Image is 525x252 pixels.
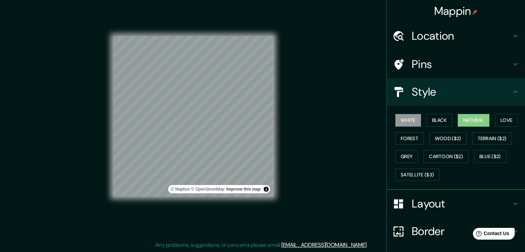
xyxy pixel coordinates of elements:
[472,132,512,145] button: Terrain ($2)
[387,50,525,78] div: Pins
[412,29,511,43] h4: Location
[171,187,190,192] a: Mapbox
[412,85,511,99] h4: Style
[412,224,511,238] h4: Border
[387,217,525,245] div: Border
[281,241,367,249] a: [EMAIL_ADDRESS][DOMAIN_NAME]
[429,132,467,145] button: Wood ($2)
[155,241,368,249] p: Any problems, suggestions, or concerns please email .
[395,168,439,181] button: Satellite ($3)
[464,225,517,244] iframe: Help widget launcher
[412,197,511,211] h4: Layout
[472,9,478,15] img: pin-icon.png
[368,241,369,249] div: .
[395,150,418,163] button: Grey
[474,150,506,163] button: Blue ($2)
[395,114,421,127] button: White
[262,185,270,193] button: Toggle attribution
[495,114,518,127] button: Love
[427,114,453,127] button: Black
[387,190,525,217] div: Layout
[113,36,274,197] canvas: Map
[387,22,525,50] div: Location
[412,57,511,71] h4: Pins
[369,241,370,249] div: .
[395,132,424,145] button: Forest
[387,78,525,106] div: Style
[434,4,478,18] h4: Mappin
[191,187,224,192] a: OpenStreetMap
[458,114,489,127] button: Natural
[424,150,468,163] button: Cartoon ($2)
[226,187,261,192] a: Map feedback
